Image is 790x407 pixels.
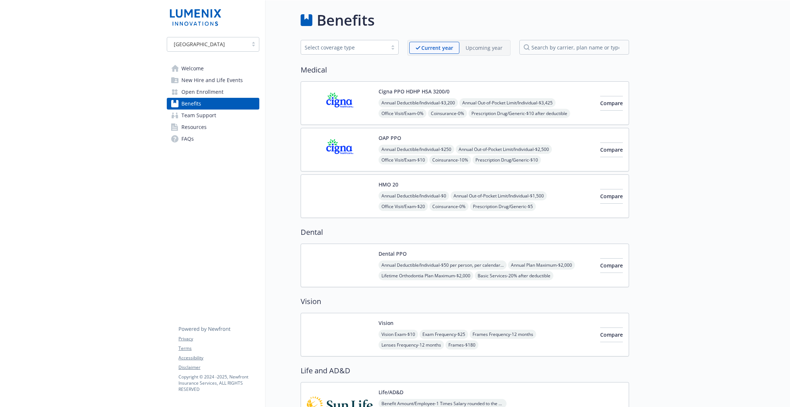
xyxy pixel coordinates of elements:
[307,250,373,281] img: Metlife Inc carrier logo
[379,250,407,258] button: Dental PPO
[167,110,259,121] a: Team Support
[473,155,541,164] span: Prescription Drug/Generic - $10
[600,193,623,200] span: Compare
[181,63,204,74] span: Welcome
[429,202,469,211] span: Coinsurance - 0%
[301,365,629,376] h2: Life and AD&D
[379,134,401,142] button: OAP PPO
[600,143,623,157] button: Compare
[307,134,373,165] img: CIGNA carrier logo
[301,64,629,75] h2: Medical
[379,388,403,396] button: Life/AD&D
[470,202,536,211] span: Prescription Drug/Generic - $5
[600,331,623,338] span: Compare
[428,109,467,118] span: Coinsurance - 0%
[470,330,536,339] span: Frames Frequency - 12 months
[301,296,629,307] h2: Vision
[420,330,468,339] span: Exam Frequency - $25
[459,98,556,107] span: Annual Out-of-Pocket Limit/Individual - $3,425
[171,40,244,48] span: [GEOGRAPHIC_DATA]
[307,319,373,350] img: Vision Service Plan carrier logo
[475,271,553,280] span: Basic Services - 20% after deductible
[519,40,629,55] input: search by carrier, plan name or type
[305,44,384,51] div: Select coverage type
[445,340,478,349] span: Frames - $180
[181,121,207,133] span: Resources
[379,202,428,211] span: Office Visit/Exam - $20
[178,374,259,392] p: Copyright © 2024 - 2025 , Newfront Insurance Services, ALL RIGHTS RESERVED
[181,110,216,121] span: Team Support
[181,133,194,145] span: FAQs
[379,98,458,107] span: Annual Deductible/Individual - $3,200
[167,98,259,110] a: Benefits
[600,100,623,107] span: Compare
[307,181,373,212] img: Kaiser Permanente Insurance Company carrier logo
[508,260,575,270] span: Annual Plan Maximum - $2,000
[301,227,629,238] h2: Dental
[466,44,503,52] p: Upcoming year
[181,74,243,86] span: New Hire and Life Events
[379,181,398,188] button: HMO 20
[174,40,225,48] span: [GEOGRAPHIC_DATA]
[379,340,444,349] span: Lenses Frequency - 12 months
[307,88,373,119] img: CIGNA carrier logo
[600,328,623,342] button: Compare
[178,345,259,352] a: Terms
[379,271,473,280] span: Lifetime Orthodontia Plan Maximum - $2,000
[600,189,623,204] button: Compare
[600,258,623,273] button: Compare
[451,191,547,200] span: Annual Out-of-Pocket Limit/Individual - $1,500
[167,86,259,98] a: Open Enrollment
[379,145,454,154] span: Annual Deductible/Individual - $250
[379,155,428,164] span: Office Visit/Exam - $10
[167,63,259,74] a: Welcome
[317,9,375,31] h1: Benefits
[379,88,449,95] button: Cigna PPO HDHP HSA 3200/0
[167,74,259,86] a: New Hire and Life Events
[181,98,201,110] span: Benefits
[379,330,418,339] span: Vision Exam - $10
[429,155,471,164] span: Coinsurance - 10%
[167,121,259,133] a: Resources
[600,146,623,153] span: Compare
[178,355,259,361] a: Accessibility
[379,319,394,327] button: Vision
[181,86,223,98] span: Open Enrollment
[379,109,426,118] span: Office Visit/Exam - 0%
[600,96,623,111] button: Compare
[469,109,570,118] span: Prescription Drug/Generic - $10 after deductible
[167,133,259,145] a: FAQs
[456,145,552,154] span: Annual Out-of-Pocket Limit/Individual - $2,500
[178,364,259,371] a: Disclaimer
[379,191,449,200] span: Annual Deductible/Individual - $0
[600,262,623,269] span: Compare
[178,336,259,342] a: Privacy
[421,44,453,52] p: Current year
[379,260,507,270] span: Annual Deductible/Individual - $50 per person, per calendar year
